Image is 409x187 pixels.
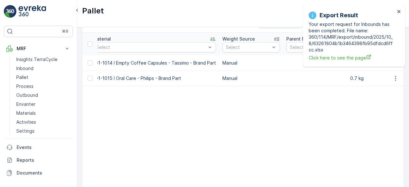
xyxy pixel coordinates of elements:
img: logo [4,5,17,18]
p: 0.7 kg [350,75,408,82]
p: Manual [222,60,280,66]
button: MRF [4,42,73,55]
p: Select [226,44,270,51]
p: Envanter [16,101,35,107]
p: Insights TerraCycle [16,56,58,63]
p: Parent Materials [286,36,323,42]
p: Manual [222,75,280,82]
p: Materials [16,110,36,116]
a: Materials [14,109,73,118]
p: Your export request for Inbounds has been completed. File name: 360/114/MRF/export/inbound/2025/1... [309,21,395,53]
div: Toggle Row Selected [88,60,93,66]
p: Export Result [320,11,358,20]
p: 301-1014 I Empty Coffee Capsules - Tassimo - Brand Part [93,60,216,66]
p: Outbound [16,92,38,98]
div: Toggle Row Selected [88,76,93,81]
p: Pallet [16,74,28,81]
p: Documents [17,170,70,176]
p: Select [96,44,206,51]
a: Events [4,141,73,154]
p: Activities [16,119,36,125]
a: Pallet [14,73,73,82]
a: Reports [4,154,73,167]
a: Outbound [14,91,73,100]
a: Activities [14,118,73,127]
a: Envanter [14,100,73,109]
p: Weight Source [222,36,255,42]
a: Process [14,82,73,91]
a: Settings [14,127,73,136]
p: Reports [17,157,70,163]
p: Events [17,144,70,151]
p: Process [16,83,34,90]
p: ⌘B [62,29,68,34]
button: close [397,9,401,15]
a: Insights TerraCycle [14,55,73,64]
p: Inbound [16,65,34,72]
p: 301-1015 I Oral Care - Philips - Brand Part [93,75,216,82]
p: Pallet [82,6,104,16]
p: Select [290,44,334,51]
a: Documents [4,167,73,179]
p: Material [93,36,111,42]
a: Inbound [14,64,73,73]
img: logo_light-DOdMpM7g.png [19,5,46,18]
a: Click here to see the page [309,54,395,61]
p: Settings [16,128,35,134]
p: MRF [17,45,60,52]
